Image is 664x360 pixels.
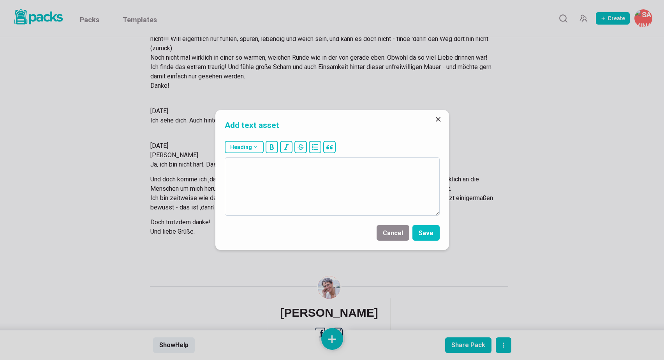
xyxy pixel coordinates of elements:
button: block quote [323,141,336,153]
button: Save [412,225,440,241]
header: Add text asset [215,110,449,138]
button: Close [432,113,444,126]
button: bullet [309,141,321,153]
button: strikethrough [294,141,307,153]
button: italic [280,141,292,153]
button: bold [266,141,278,153]
button: Heading [225,141,264,153]
button: Cancel [377,225,409,241]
